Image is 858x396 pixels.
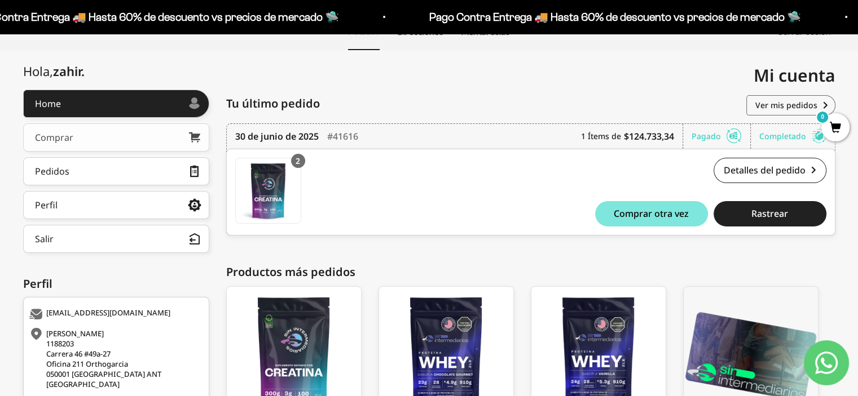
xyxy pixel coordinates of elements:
[23,157,209,185] a: Pedidos
[236,158,301,223] img: Translation missing: es.Creatina Monohidrato
[226,264,835,281] div: Productos más pedidos
[816,110,829,124] mark: 0
[595,201,708,226] button: Comprar otra vez
[23,225,209,253] button: Salir
[29,309,200,320] div: [EMAIL_ADDRESS][DOMAIN_NAME]
[23,90,209,118] a: Home
[235,158,301,224] a: Creatina Monohidrato
[751,209,788,218] span: Rastrear
[235,130,319,143] time: 30 de junio de 2025
[754,64,835,87] span: Mi cuenta
[81,63,85,79] span: .
[759,124,826,149] div: Completado
[692,124,751,149] div: Pagado
[624,130,674,143] b: $124.733,34
[23,64,85,78] div: Hola,
[23,191,209,219] a: Perfil
[821,122,850,135] a: 0
[35,99,61,108] div: Home
[35,133,73,142] div: Comprar
[581,124,683,149] div: 1 Ítems de
[23,123,209,152] a: Comprar
[746,95,835,115] a: Ver mis pedidos
[23,275,209,292] div: Perfil
[53,63,85,79] span: zahir
[614,209,689,218] span: Comprar otra vez
[35,167,69,176] div: Pedidos
[714,201,826,226] button: Rastrear
[226,95,320,112] span: Tu último pedido
[291,154,305,168] div: 2
[327,124,358,149] div: #41616
[35,201,58,210] div: Perfil
[29,328,200,389] div: [PERSON_NAME] 1188203 Carrera 46 #49a-27 Oficina 211 Orthogarcia 050001 [GEOGRAPHIC_DATA] ANT [GE...
[714,158,826,183] a: Detalles del pedido
[428,8,800,26] p: Pago Contra Entrega 🚚 Hasta 60% de descuento vs precios de mercado 🛸
[35,234,54,243] div: Salir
